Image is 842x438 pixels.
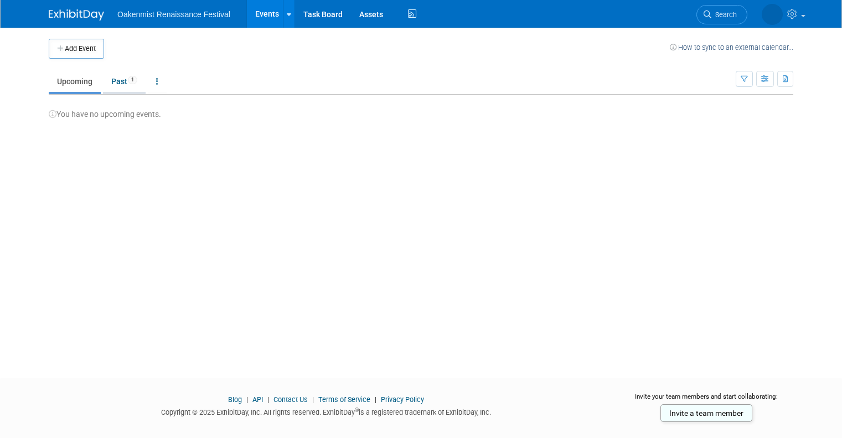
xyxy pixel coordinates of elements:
[318,395,370,404] a: Terms of Service
[252,395,263,404] a: API
[117,10,230,19] span: Oakenmist Renaissance Festival
[49,39,104,59] button: Add Event
[762,4,783,25] img: Alison Horton
[103,71,146,92] a: Past1
[670,43,793,51] a: How to sync to an external calendar...
[619,392,793,409] div: Invite your team members and start collaborating:
[244,395,251,404] span: |
[273,395,308,404] a: Contact Us
[355,407,359,413] sup: ®
[660,404,752,422] a: Invite a team member
[372,395,379,404] span: |
[711,11,737,19] span: Search
[49,9,104,20] img: ExhibitDay
[309,395,317,404] span: |
[381,395,424,404] a: Privacy Policy
[265,395,272,404] span: |
[49,110,161,118] span: You have no upcoming events.
[128,76,137,84] span: 1
[49,405,603,418] div: Copyright © 2025 ExhibitDay, Inc. All rights reserved. ExhibitDay is a registered trademark of Ex...
[696,5,747,24] a: Search
[49,71,101,92] a: Upcoming
[228,395,242,404] a: Blog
